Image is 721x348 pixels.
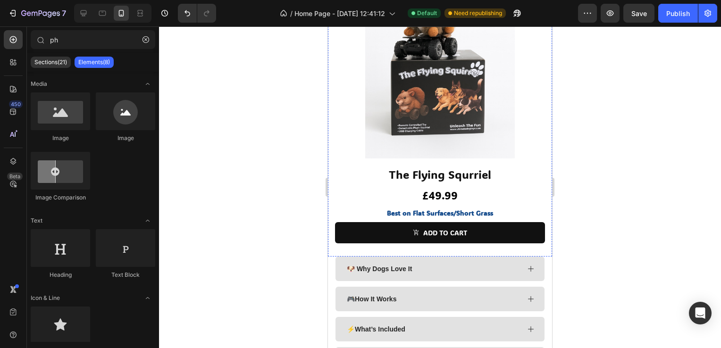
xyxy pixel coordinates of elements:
[62,8,66,19] p: 7
[140,290,155,306] span: Toggle open
[31,80,47,88] span: Media
[178,4,216,23] div: Undo/Redo
[34,58,67,66] p: Sections(21)
[328,26,552,348] iframe: Design area
[4,4,70,23] button: 7
[7,173,23,180] div: Beta
[31,271,90,279] div: Heading
[31,193,90,202] div: Image Comparison
[689,302,712,324] div: Open Intercom Messenger
[9,100,23,108] div: 450
[294,8,385,18] span: Home Page - [DATE] 12:41:12
[31,294,60,302] span: Icon & Line
[290,8,293,18] span: /
[417,9,437,17] span: Default
[623,4,654,23] button: Save
[78,58,110,66] p: Elements(8)
[140,213,155,228] span: Toggle open
[31,30,155,49] input: Search Sections & Elements
[454,9,502,17] span: Need republishing
[631,9,647,17] span: Save
[31,216,42,225] span: Text
[96,271,155,279] div: Text Block
[658,4,698,23] button: Publish
[666,8,690,18] div: Publish
[96,134,155,142] div: Image
[31,134,90,142] div: Image
[140,76,155,91] span: Toggle open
